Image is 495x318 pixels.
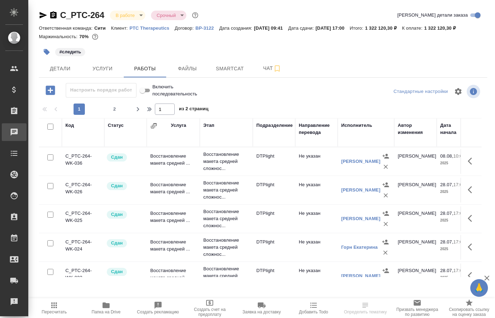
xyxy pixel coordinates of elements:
[111,182,123,189] p: Сдан
[39,34,79,39] p: Маржинальность:
[191,11,200,20] button: Доп статусы указывают на важность/срочность заказа
[344,310,387,314] span: Определить тематику
[109,106,120,113] span: 2
[453,153,465,159] p: 10:00
[203,151,249,172] p: Восстановление макета средней сложнос...
[467,85,482,98] span: Посмотреть информацию
[106,267,143,277] div: Менеджер проверил работу исполнителя, передает ее на следующий этап
[86,64,120,73] span: Услуги
[184,298,236,318] button: Создать счет на предоплату
[132,298,184,318] button: Создать рекламацию
[350,25,365,31] p: Итого:
[288,25,315,31] p: Дата сдачи:
[440,268,453,273] p: 28.07,
[253,235,295,260] td: DTPlight
[402,25,424,31] p: К оплате:
[341,122,372,129] div: Исполнитель
[464,238,481,255] button: Здесь прячутся важные кнопки
[440,153,453,159] p: 08.08,
[28,298,80,318] button: Пересчитать
[203,179,249,201] p: Восстановление макета средней сложнос...
[453,182,465,187] p: 17:00
[110,11,145,20] div: В работе
[397,12,468,19] span: [PERSON_NAME] детали заказа
[129,25,175,31] a: PTC Therapeutics
[341,187,380,193] a: [PERSON_NAME]
[62,149,104,174] td: C_PTC-264-WK-036
[341,245,378,250] a: Горн Екатерина
[450,83,467,100] span: Настроить таблицу
[295,178,338,202] td: Не указан
[111,211,123,218] p: Сдан
[203,208,249,229] p: Восстановление макета средней сложнос...
[447,307,491,317] span: Скопировать ссылку на оценку заказа
[464,267,481,284] button: Здесь прячутся важные кнопки
[453,268,465,273] p: 17:00
[295,235,338,260] td: Не указан
[41,83,60,98] button: Добавить работу
[152,83,197,98] span: Включить последовательность
[150,122,157,129] button: Сгруппировать
[39,25,94,31] p: Ответственная команда:
[188,307,232,317] span: Создать счет на предоплату
[470,279,488,297] button: 🙏
[59,48,81,55] p: #следить
[94,25,111,31] p: Сити
[39,11,47,19] button: Скопировать ссылку для ЯМессенджера
[440,211,453,216] p: 28.07,
[243,310,281,314] span: Заявка на доставку
[440,122,468,136] div: Дата начала
[113,12,137,18] button: В работе
[392,86,450,97] div: split button
[299,310,328,314] span: Добавить Todo
[380,161,391,172] button: Удалить
[213,64,247,73] span: Smartcat
[196,25,219,31] a: ВР-3122
[440,188,468,195] p: 2025
[203,122,214,129] div: Этап
[80,298,132,318] button: Папка на Drive
[341,159,380,164] a: [PERSON_NAME]
[440,217,468,224] p: 2025
[341,216,380,221] a: [PERSON_NAME]
[295,206,338,231] td: Не указан
[39,44,54,60] button: Добавить тэг
[380,151,391,161] button: Назначить
[273,64,281,73] svg: Подписаться
[91,32,100,41] button: 331970.77 RUB;
[147,235,200,260] td: Восстановление макета средней ...
[128,64,162,73] span: Работы
[295,264,338,288] td: Не указан
[453,211,465,216] p: 17:00
[111,25,129,31] p: Клиент:
[62,264,104,288] td: C_PTC-264-WK-023
[440,274,468,281] p: 2025
[424,25,461,31] p: 1 322 120,30 ₽
[92,310,121,314] span: Папка на Drive
[111,154,123,161] p: Сдан
[111,268,123,275] p: Сдан
[253,264,295,288] td: DTPlight
[380,265,391,276] button: Назначить
[440,239,453,245] p: 28.07,
[380,276,391,287] button: Удалить
[255,64,289,73] span: Чат
[62,178,104,202] td: C_PTC-264-WK-026
[341,273,380,278] a: [PERSON_NAME]
[79,34,90,39] p: 70%
[295,149,338,174] td: Не указан
[236,298,288,318] button: Заявка на доставку
[106,210,143,219] div: Менеджер проверил работу исполнителя, передает ее на следующий этап
[147,178,200,202] td: Восстановление макета средней ...
[380,208,391,219] button: Назначить
[453,239,465,245] p: 17:00
[440,182,453,187] p: 28.07,
[54,48,86,54] span: следить
[42,310,67,314] span: Пересчитать
[394,149,437,174] td: [PERSON_NAME]
[398,122,433,136] div: Автор изменения
[396,307,439,317] span: Призвать менеджера по развитию
[170,64,204,73] span: Файлы
[443,298,495,318] button: Скопировать ссылку на оценку заказа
